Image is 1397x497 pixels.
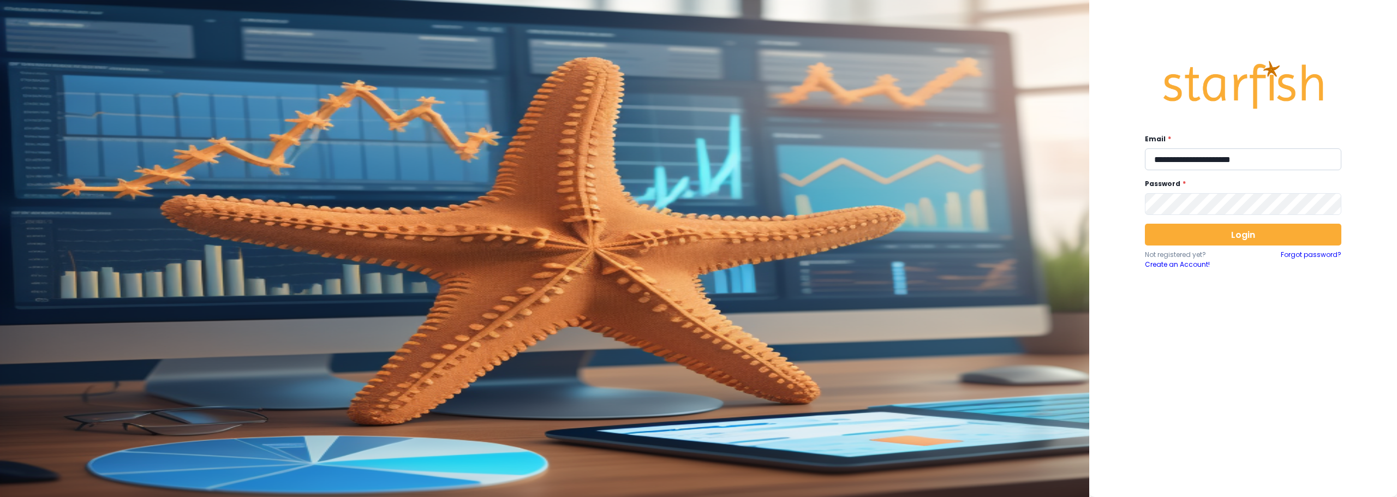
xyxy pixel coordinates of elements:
label: Password [1145,179,1335,189]
button: Login [1145,224,1341,245]
a: Create an Account! [1145,260,1243,270]
a: Forgot password? [1281,250,1341,270]
label: Email [1145,134,1335,144]
img: Logo.42cb71d561138c82c4ab.png [1161,51,1325,119]
p: Not registered yet? [1145,250,1243,260]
